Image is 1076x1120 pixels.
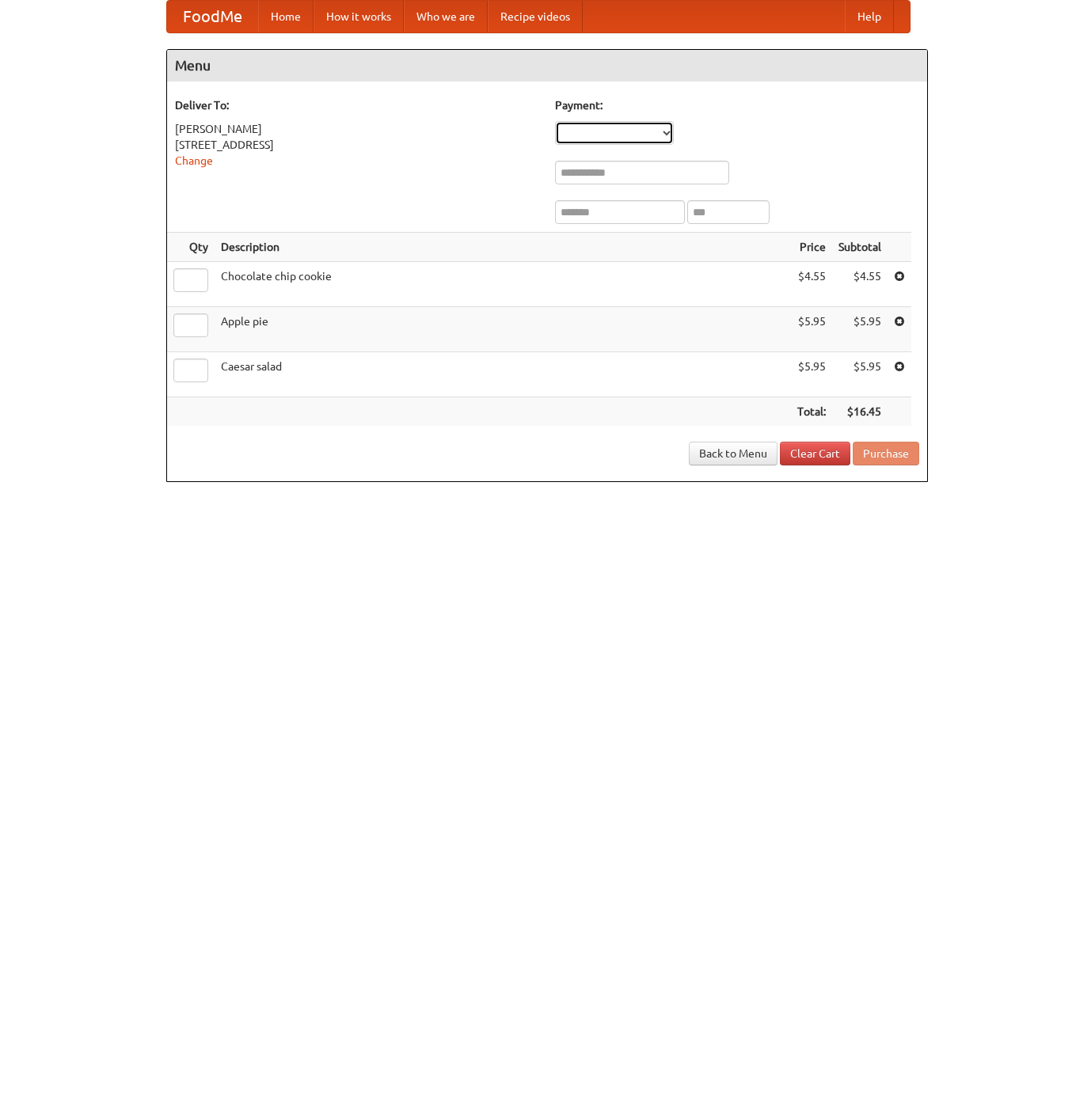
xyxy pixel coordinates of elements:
td: $4.55 [791,262,832,307]
a: How it works [314,1,404,32]
th: Subtotal [832,233,888,262]
div: [PERSON_NAME] [175,121,539,137]
td: $5.95 [832,307,888,352]
a: Home [258,1,314,32]
th: Qty [167,233,215,262]
a: Change [175,154,213,167]
td: $4.55 [832,262,888,307]
div: [STREET_ADDRESS] [175,137,539,153]
h4: Menu [167,50,927,82]
td: $5.95 [791,352,832,397]
a: Back to Menu [689,442,778,465]
td: $5.95 [791,307,832,352]
h5: Payment: [555,97,919,113]
td: Caesar salad [215,352,791,397]
td: $5.95 [832,352,888,397]
a: Who we are [404,1,488,32]
td: Apple pie [215,307,791,352]
button: Purchase [853,442,919,465]
a: Recipe videos [488,1,583,32]
h5: Deliver To: [175,97,539,113]
td: Chocolate chip cookie [215,262,791,307]
a: FoodMe [167,1,258,32]
a: Help [845,1,894,32]
a: Clear Cart [780,442,850,465]
th: Price [791,233,832,262]
th: $16.45 [832,397,888,427]
th: Description [215,233,791,262]
th: Total: [791,397,832,427]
